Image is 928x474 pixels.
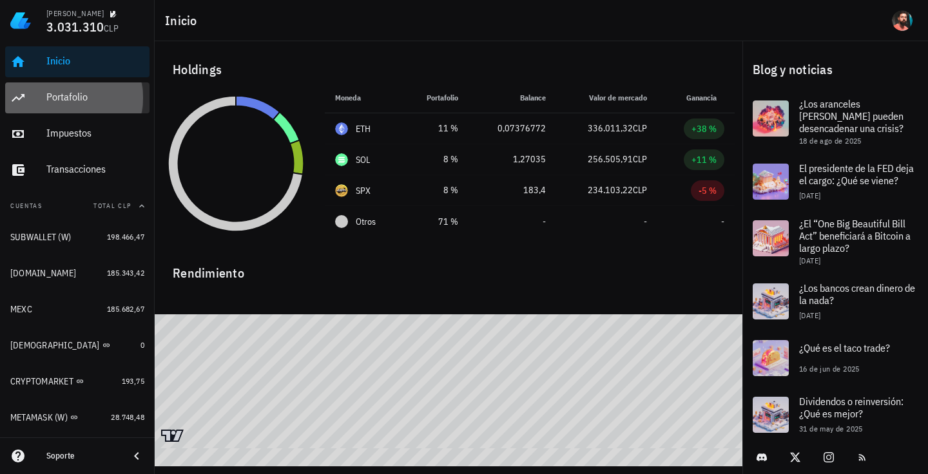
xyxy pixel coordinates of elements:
div: ETH-icon [335,122,348,135]
div: Soporte [46,451,119,461]
a: [DOMAIN_NAME] 185.343,42 [5,258,150,289]
span: 3.031.310 [46,18,104,35]
div: SUBWALLET (W) [10,232,71,243]
span: 185.343,42 [107,268,144,278]
span: Dividendos o reinversión: ¿Qué es mejor? [799,395,904,420]
div: ETH [356,122,371,135]
div: -5 % [699,184,717,197]
a: CRYPTOMARKET 193,75 [5,366,150,397]
a: Transacciones [5,155,150,185]
div: Impuestos [46,127,144,139]
div: Holdings [162,49,735,90]
span: CLP [633,122,647,134]
span: ¿Qué es el taco trade? [799,341,890,354]
span: 193,75 [122,376,144,386]
div: SOL [356,153,371,166]
a: ¿Los bancos crean dinero de la nada? [DATE] [742,273,928,330]
div: 11 % [412,122,458,135]
a: Dividendos o reinversión: ¿Qué es mejor? 31 de may de 2025 [742,386,928,443]
div: SOL-icon [335,153,348,166]
span: 28.748,48 [111,412,144,422]
a: [DEMOGRAPHIC_DATA] 0 [5,330,150,361]
span: El presidente de la FED deja el cargo: ¿Qué se viene? [799,162,914,187]
div: 1,27035 [479,153,546,166]
span: CLP [104,23,119,34]
div: SPX [356,184,371,197]
span: Ganancia [686,93,724,102]
span: CLP [633,153,647,165]
div: [PERSON_NAME] [46,8,104,19]
span: - [721,216,724,227]
span: 16 de jun de 2025 [799,364,860,374]
a: El presidente de la FED deja el cargo: ¿Qué se viene? [DATE] [742,153,928,210]
div: 183,4 [479,184,546,197]
div: Portafolio [46,91,144,103]
a: ¿El “One Big Beautiful Bill Act” beneficiará a Bitcoin a largo plazo? [DATE] [742,210,928,273]
span: 256.505,91 [588,153,633,165]
div: Rendimiento [162,252,735,283]
div: +11 % [691,153,717,166]
span: 234.103,22 [588,184,633,196]
span: 31 de may de 2025 [799,424,863,433]
a: ¿Los aranceles [PERSON_NAME] pueden desencadenar una crisis? 18 de ago de 2025 [742,90,928,153]
a: Portafolio [5,82,150,113]
div: avatar [892,10,913,31]
a: METAMASK (W) 28.748,48 [5,402,150,433]
div: 0,07376772 [479,122,546,135]
span: 185.682,67 [107,304,144,314]
a: SUBWALLET (W) 198.466,47 [5,222,150,252]
a: Inicio [5,46,150,77]
a: Impuestos [5,118,150,149]
button: CuentasTotal CLP [5,191,150,222]
span: - [543,216,546,227]
div: MEXC [10,304,32,315]
span: 0 [140,340,144,350]
div: 8 % [412,184,458,197]
a: Charting by TradingView [161,430,184,442]
div: Inicio [46,55,144,67]
div: Blog y noticias [742,49,928,90]
span: ¿Los bancos crean dinero de la nada? [799,281,915,307]
span: [DATE] [799,310,820,320]
span: [DATE] [799,191,820,200]
span: 198.466,47 [107,232,144,242]
div: +38 % [691,122,717,135]
span: Otros [356,215,376,229]
div: SPX-icon [335,184,348,197]
div: [DOMAIN_NAME] [10,268,76,279]
span: - [644,216,647,227]
span: ¿Los aranceles [PERSON_NAME] pueden desencadenar una crisis? [799,97,904,135]
span: 336.011,32 [588,122,633,134]
div: CRYPTOMARKET [10,376,73,387]
img: LedgiFi [10,10,31,31]
a: MEXC 185.682,67 [5,294,150,325]
th: Moneda [325,82,402,113]
span: [DATE] [799,256,820,265]
h1: Inicio [165,10,202,31]
div: 8 % [412,153,458,166]
span: 18 de ago de 2025 [799,136,862,146]
div: METAMASK (W) [10,412,68,423]
a: ¿Qué es el taco trade? 16 de jun de 2025 [742,330,928,386]
div: 71 % [412,215,458,229]
th: Portafolio [402,82,469,113]
span: Total CLP [93,202,131,210]
span: ¿El “One Big Beautiful Bill Act” beneficiará a Bitcoin a largo plazo? [799,217,911,254]
div: [DEMOGRAPHIC_DATA] [10,340,100,351]
div: Transacciones [46,163,144,175]
th: Balance [469,82,556,113]
span: CLP [633,184,647,196]
th: Valor de mercado [556,82,657,113]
